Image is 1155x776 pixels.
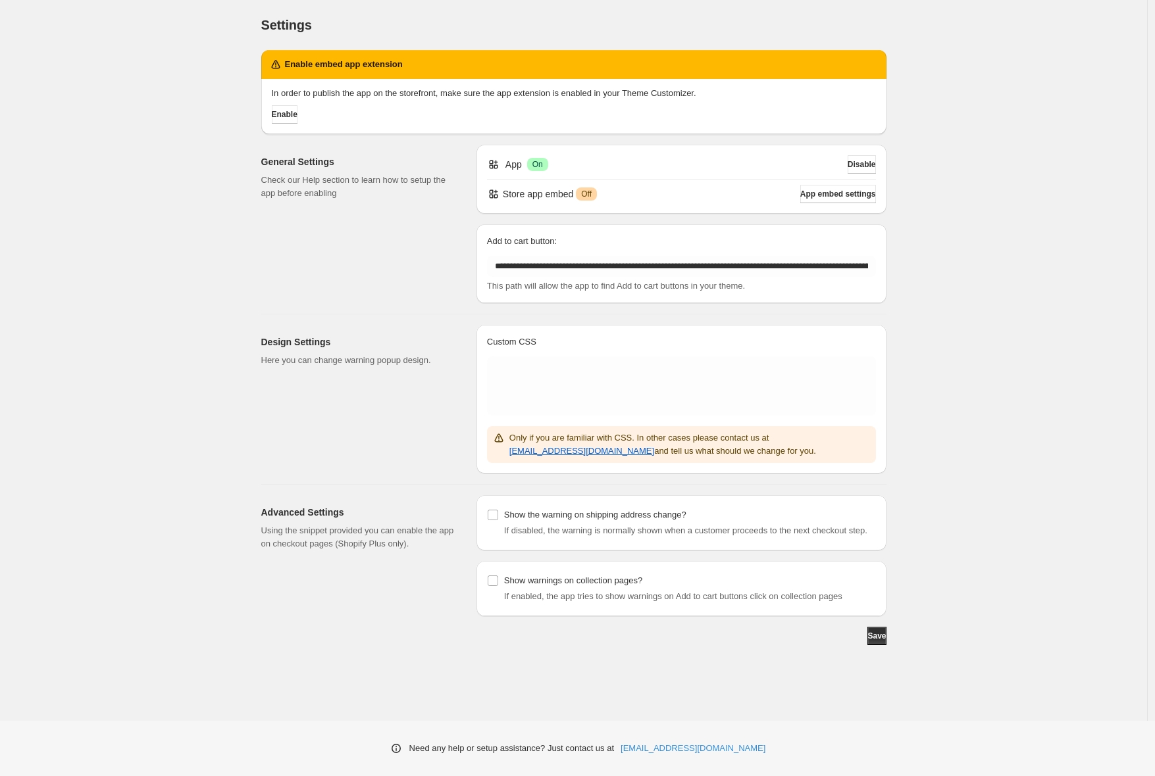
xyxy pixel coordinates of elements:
[272,109,297,120] span: Enable
[261,524,455,550] p: Using the snippet provided you can enable the app on checkout pages (Shopify Plus only).
[487,337,536,347] span: Custom CSS
[504,591,842,601] span: If enabled, the app tries to show warnings on Add to cart buttons click on collection pages
[261,506,455,519] h2: Advanced Settings
[487,281,745,291] span: This path will allow the app to find Add to cart buttons in your theme.
[261,354,455,367] p: Here you can change warning popup design.
[261,155,455,168] h2: General Settings
[504,574,642,587] p: Show warnings on collection pages?
[509,431,871,458] p: Only if you are familiar with CSS. In other cases please contact us at and tell us what should we...
[532,159,543,170] span: On
[800,189,876,199] span: App embed settings
[504,508,686,521] p: Show the warning on shipping address change?
[800,185,876,203] button: App embed settings
[867,631,886,641] span: Save
[261,174,455,200] p: Check our Help section to learn how to setup the app before enabling
[272,87,876,100] p: In order to publish the app on the storefront, make sure the app extension is enabled in your The...
[867,627,886,645] button: Save
[848,155,876,174] button: Disable
[503,187,573,201] p: Store app embed
[487,236,557,246] span: Add to cart button:
[848,159,876,170] span: Disable
[261,18,312,32] span: Settings
[505,158,522,171] p: App
[504,525,867,535] span: If disabled, the warning is normally shown when a customer proceeds to the next checkout step.
[285,58,403,71] h2: Enable embed app extension
[509,446,654,456] a: [EMAIL_ADDRESS][DOMAIN_NAME]
[621,742,765,755] a: [EMAIL_ADDRESS][DOMAIN_NAME]
[581,189,592,199] span: Off
[261,335,455,349] h2: Design Settings
[272,105,297,124] button: Enable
